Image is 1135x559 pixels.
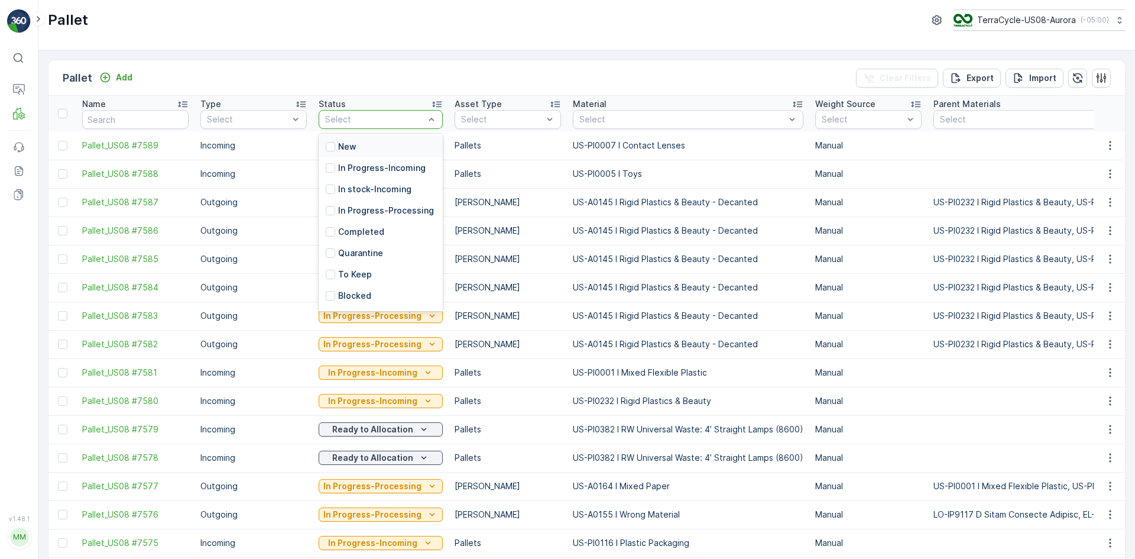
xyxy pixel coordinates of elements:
button: Clear Filters [856,69,938,88]
td: Manual [809,500,928,529]
p: Quarantine [338,247,383,259]
span: Pallet_US08 #7586 [82,225,189,237]
button: In Progress-Incoming [319,394,443,408]
td: Manual [809,358,928,387]
a: Pallet_US08 #7579 [82,424,189,435]
td: [PERSON_NAME] [449,245,567,273]
td: Pallets [449,415,567,444]
p: In Progress-Processing [323,310,421,322]
p: In stock-Incoming [338,183,411,195]
td: Incoming [194,387,313,415]
div: Toggle Row Selected [58,141,67,150]
img: logo [7,9,31,33]
td: [PERSON_NAME] [449,302,567,330]
div: Toggle Row Selected [58,510,67,519]
td: [PERSON_NAME] [449,330,567,358]
p: Clear Filters [880,72,931,84]
span: Pallet_US08 #7577 [82,480,189,492]
p: Pallet [48,11,88,30]
td: Outgoing [194,330,313,358]
p: Status [319,98,346,110]
p: Add [116,72,132,83]
td: Manual [809,387,928,415]
td: Manual [809,444,928,472]
a: Pallet_US08 #7576 [82,509,189,521]
td: [PERSON_NAME] [449,472,567,500]
td: Manual [809,273,928,302]
p: Material [573,98,607,110]
div: Toggle Row Selected [58,368,67,377]
td: Manual [809,217,928,245]
img: image_ci7OI47.png [954,14,972,27]
input: Search [82,110,189,129]
p: In Progress-Incoming [338,162,426,174]
td: US-A0145 I Rigid Plastics & Beauty - Decanted [567,330,809,358]
td: Outgoing [194,472,313,500]
p: Select [579,114,785,125]
button: MM [7,525,31,550]
p: Import [1029,72,1056,84]
span: Pallet_US08 #7575 [82,537,189,549]
p: Select [822,114,903,125]
a: Pallet_US08 #7588 [82,168,189,180]
td: Manual [809,188,928,217]
td: Outgoing [194,245,313,273]
button: Ready to Allocation [319,451,443,465]
td: US-A0145 I Rigid Plastics & Beauty - Decanted [567,302,809,330]
p: Export [967,72,994,84]
div: Toggle Row Selected [58,425,67,434]
a: Pallet_US08 #7585 [82,253,189,265]
div: Toggle Row Selected [58,198,67,207]
p: New [338,141,356,153]
button: Add [95,70,137,85]
div: MM [10,528,29,547]
td: Manual [809,131,928,160]
td: US-A0145 I Rigid Plastics & Beauty - Decanted [567,217,809,245]
a: Pallet_US08 #7578 [82,452,189,464]
span: Pallet_US08 #7584 [82,282,189,293]
td: US-A0145 I Rigid Plastics & Beauty - Decanted [567,188,809,217]
p: Ready to Allocation [332,452,413,464]
td: US-PI0382 I RW Universal Waste: 4’ Straight Lamps (8600) [567,415,809,444]
td: Pallets [449,387,567,415]
p: TerraCycle-US08-Aurora [977,14,1076,26]
button: Import [1006,69,1063,88]
div: Toggle Row Selected [58,254,67,264]
a: Pallet_US08 #7583 [82,310,189,322]
p: Name [82,98,106,110]
div: Toggle Row Selected [58,169,67,179]
button: In Progress-Incoming [319,366,443,380]
a: Pallet_US08 #7580 [82,395,189,407]
td: Incoming [194,415,313,444]
td: US-PI0232 I Rigid Plastics & Beauty [567,387,809,415]
p: In Progress-Processing [323,480,421,492]
a: Pallet_US08 #7582 [82,338,189,350]
td: Incoming [194,358,313,387]
p: Select [325,114,424,125]
td: [PERSON_NAME] [449,217,567,245]
td: Outgoing [194,188,313,217]
td: US-PI0007 I Contact Lenses [567,131,809,160]
span: Pallet_US08 #7581 [82,367,189,379]
td: Incoming [194,444,313,472]
a: Pallet_US08 #7589 [82,140,189,151]
td: [PERSON_NAME] [449,273,567,302]
td: US-A0164 I Mixed Paper [567,472,809,500]
p: Completed [338,226,384,238]
p: Asset Type [455,98,502,110]
td: Pallets [449,358,567,387]
td: Manual [809,160,928,188]
p: Weight Source [815,98,875,110]
td: Manual [809,330,928,358]
p: In Progress-Incoming [328,395,417,407]
button: In Progress-Processing [319,508,443,522]
button: Ready to Allocation [319,422,443,437]
p: Select [461,114,543,125]
td: US-A0145 I Rigid Plastics & Beauty - Decanted [567,273,809,302]
td: Pallets [449,131,567,160]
